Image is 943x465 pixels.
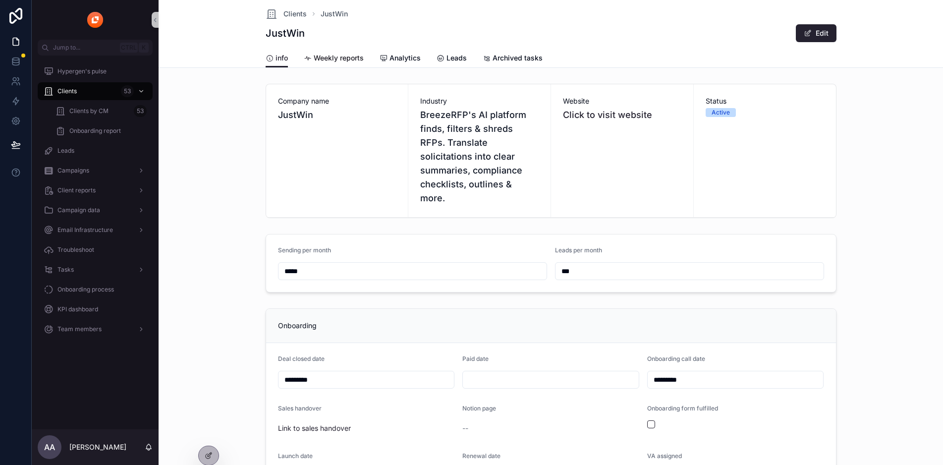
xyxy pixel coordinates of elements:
[38,241,153,259] a: Troubleshoot
[483,49,543,69] a: Archived tasks
[57,226,113,234] span: Email Infrastructure
[57,305,98,313] span: KPI dashboard
[38,221,153,239] a: Email Infrastructure
[57,246,94,254] span: Troubleshoot
[462,405,496,412] span: Notion page
[647,355,705,362] span: Onboarding call date
[278,321,317,330] span: Onboarding
[120,43,138,53] span: Ctrl
[57,266,74,274] span: Tasks
[38,82,153,100] a: Clients53
[38,201,153,219] a: Campaign data
[134,105,147,117] div: 53
[53,44,116,52] span: Jump to...
[38,62,153,80] a: Hypergen's pulse
[321,9,348,19] a: JustWin
[69,107,109,115] span: Clients by CM
[57,206,100,214] span: Campaign data
[563,96,681,106] span: Website
[87,12,103,28] img: App logo
[712,108,730,117] div: Active
[647,452,682,460] span: VA assigned
[493,53,543,63] span: Archived tasks
[278,96,396,106] span: Company name
[38,261,153,279] a: Tasks
[38,40,153,56] button: Jump to...CtrlK
[69,442,126,452] p: [PERSON_NAME]
[462,452,500,460] span: Renewal date
[420,108,539,205] span: BreezeRFP's AI platform finds, filters & shreds RFPs. Translate solicitations into clear summarie...
[57,325,102,333] span: Team members
[57,167,89,174] span: Campaigns
[38,320,153,338] a: Team members
[38,181,153,199] a: Client reports
[555,246,602,254] span: Leads per month
[57,186,96,194] span: Client reports
[796,24,836,42] button: Edit
[32,56,159,351] div: scrollable content
[389,53,421,63] span: Analytics
[304,49,364,69] a: Weekly reports
[278,452,313,460] span: Launch date
[266,26,305,40] h1: JustWin
[278,246,331,254] span: Sending per month
[563,110,652,120] a: Click to visit website
[314,53,364,63] span: Weekly reports
[278,108,396,122] span: JustWin
[38,162,153,179] a: Campaigns
[121,85,134,97] div: 53
[69,127,121,135] span: Onboarding report
[140,44,148,52] span: K
[283,9,307,19] span: Clients
[706,96,824,106] span: Status
[420,96,539,106] span: Industry
[50,122,153,140] a: Onboarding report
[446,53,467,63] span: Leads
[57,147,74,155] span: Leads
[38,281,153,298] a: Onboarding process
[278,424,351,432] a: Link to sales handover
[437,49,467,69] a: Leads
[276,53,288,63] span: info
[266,49,288,68] a: info
[57,87,77,95] span: Clients
[266,8,307,20] a: Clients
[278,355,325,362] span: Deal closed date
[57,67,107,75] span: Hypergen's pulse
[278,405,322,412] span: Sales handover
[57,286,114,293] span: Onboarding process
[462,355,489,362] span: Paid date
[380,49,421,69] a: Analytics
[38,300,153,318] a: KPI dashboard
[44,441,55,453] span: AA
[647,405,718,412] span: Onboarding form fulfilled
[462,423,468,433] span: --
[38,142,153,160] a: Leads
[50,102,153,120] a: Clients by CM53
